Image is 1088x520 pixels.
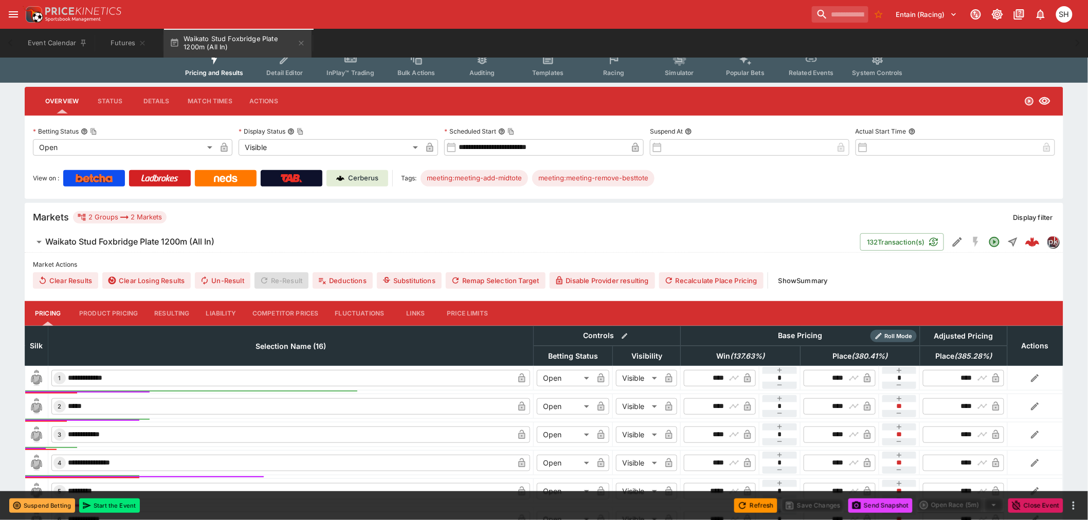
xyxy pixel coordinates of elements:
[45,236,214,247] h6: Waikato Stud Foxbridge Plate 1200m (All In)
[336,174,344,182] img: Cerberus
[421,170,528,187] div: Betting Target: cerberus
[33,211,69,223] h5: Markets
[881,332,917,341] span: Roll Mode
[853,69,903,77] span: System Controls
[532,170,655,187] div: Betting Target: cerberus
[967,233,985,251] button: SGM Disabled
[244,301,327,326] button: Competitor Prices
[77,211,162,224] div: 2 Groups 2 Markets
[1010,5,1028,24] button: Documentation
[45,17,101,22] img: Sportsbook Management
[185,69,244,77] span: Pricing and Results
[28,426,45,443] img: blank-silk.png
[852,350,888,362] em: ( 380.41 %)
[726,69,765,77] span: Popular Bets
[239,127,285,136] p: Display Status
[1008,498,1063,513] button: Close Event
[444,127,496,136] p: Scheduled Start
[241,89,287,114] button: Actions
[537,350,609,362] span: Betting Status
[532,69,564,77] span: Templates
[79,498,140,513] button: Start the Event
[4,5,23,24] button: open drawer
[1056,6,1073,23] div: Scott Hunt
[909,128,916,135] button: Actual Start Time
[255,272,309,289] span: Re-Result
[860,233,944,251] button: 132Transaction(s)
[33,139,216,156] div: Open
[665,69,694,77] span: Simulator
[871,6,887,23] button: No Bookmarks
[22,29,94,58] button: Event Calendar
[397,69,436,77] span: Bulk Actions
[1047,236,1059,248] img: pricekinetics
[90,128,97,135] button: Copy To Clipboard
[1039,95,1051,107] svg: Visible
[507,128,515,135] button: Copy To Clipboard
[856,127,906,136] p: Actual Start Time
[954,350,992,362] em: ( 385.28 %)
[141,174,178,182] img: Ladbrokes
[685,128,692,135] button: Suspend At
[789,69,833,77] span: Related Events
[23,4,43,25] img: PriceKinetics Logo
[146,301,197,326] button: Resulting
[56,488,64,495] span: 5
[659,272,764,289] button: Recalculate Place Pricing
[71,301,146,326] button: Product Pricing
[297,128,304,135] button: Copy To Clipboard
[550,272,655,289] button: Disable Provider resulting
[1053,3,1076,26] button: Scott Hunt
[56,403,64,410] span: 2
[56,459,64,467] span: 4
[1031,5,1050,24] button: Notifications
[96,29,161,58] button: Futures
[25,326,48,365] th: Silk
[616,398,661,415] div: Visible
[28,483,45,499] img: blank-silk.png
[948,233,967,251] button: Edit Detail
[1024,96,1035,106] svg: Open
[327,69,374,77] span: InPlay™ Trading
[924,350,1003,362] span: Place(385.28%)
[1047,236,1059,248] div: pricekinetics
[620,350,674,362] span: Visibility
[349,173,379,183] p: Cerberus
[266,69,303,77] span: Detail Editor
[287,128,295,135] button: Display StatusCopy To Clipboard
[281,174,302,182] img: TabNZ
[195,272,250,289] button: Un-Result
[985,233,1004,251] button: Open
[1025,235,1040,249] div: 5dffe868-510f-4f41-86d5-278d33b49207
[37,89,87,114] button: Overview
[9,498,75,513] button: Suspend Betting
[164,29,312,58] button: Waikato Stud Foxbridge Plate 1200m (All In)
[917,498,1004,512] div: split button
[33,257,1055,272] label: Market Actions
[133,89,179,114] button: Details
[774,329,827,342] div: Base Pricing
[446,272,546,289] button: Remap Selection Target
[822,350,899,362] span: Place(380.41%)
[772,272,834,289] button: ShowSummary
[705,350,776,362] span: Win(137.63%)
[537,483,593,499] div: Open
[28,370,45,386] img: blank-silk.png
[988,5,1007,24] button: Toggle light/dark mode
[730,350,765,362] em: ( 137.63 %)
[967,5,985,24] button: Connected to PK
[616,426,661,443] div: Visible
[25,301,71,326] button: Pricing
[33,127,79,136] p: Betting Status
[87,89,133,114] button: Status
[421,173,528,183] span: meeting:meeting-add-midtote
[616,370,661,386] div: Visible
[439,301,496,326] button: Price Limits
[377,272,442,289] button: Substitutions
[214,174,237,182] img: Neds
[177,46,911,83] div: Event type filters
[1007,209,1059,226] button: Display filter
[76,174,113,182] img: Betcha
[603,69,624,77] span: Racing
